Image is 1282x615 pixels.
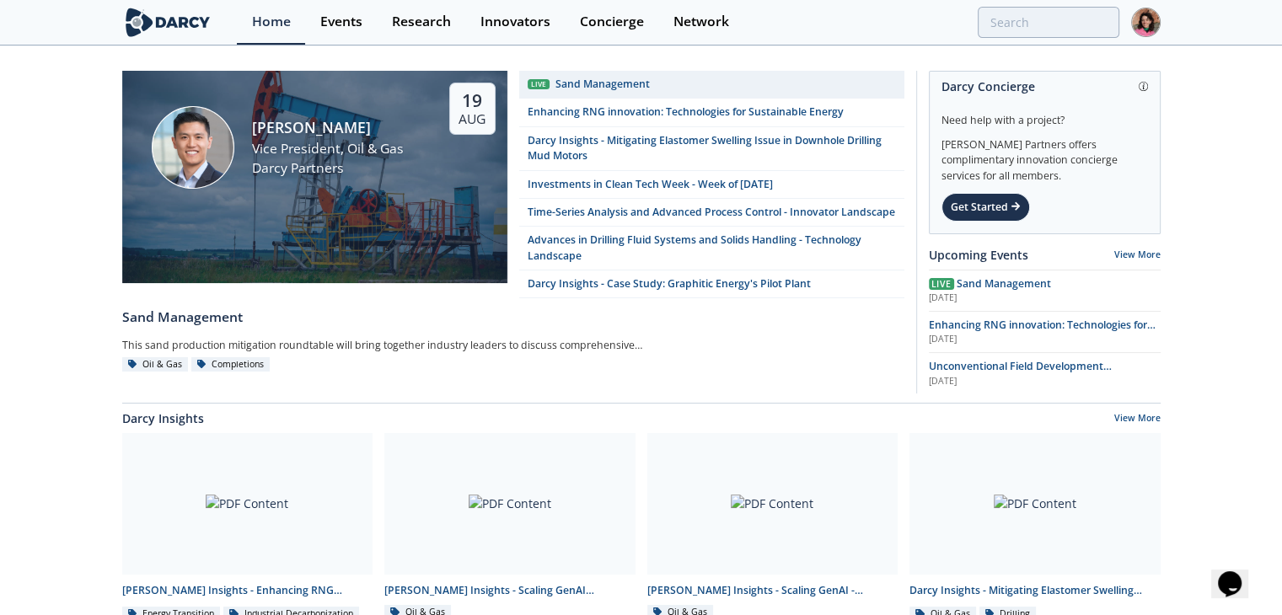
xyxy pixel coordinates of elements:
[519,127,904,171] a: Darcy Insights - Mitigating Elastomer Swelling Issue in Downhole Drilling Mud Motors
[929,291,1161,305] div: [DATE]
[480,15,550,29] div: Innovators
[122,409,204,427] a: Darcy Insights
[122,71,507,298] a: Ron Sasaki [PERSON_NAME] Vice President, Oil & Gas Darcy Partners 19 Aug
[929,276,1161,305] a: Live Sand Management [DATE]
[1114,249,1161,260] a: View More
[580,15,644,29] div: Concierge
[122,307,904,328] div: Sand Management
[459,111,485,128] div: Aug
[647,583,898,598] div: [PERSON_NAME] Insights - Scaling GenAI - Innovator Spotlights
[519,199,904,227] a: Time-Series Analysis and Advanced Process Control - Innovator Landscape
[929,333,1161,346] div: [DATE]
[122,334,689,357] div: This sand production mitigation roundtable will bring together industry leaders to discuss compre...
[957,276,1051,291] span: Sand Management
[191,357,271,372] div: Completions
[941,101,1148,128] div: Need help with a project?
[941,72,1148,101] div: Darcy Concierge
[519,270,904,298] a: Darcy Insights - Case Study: Graphitic Energy's Pilot Plant
[1139,82,1148,91] img: information.svg
[929,359,1161,388] a: Unconventional Field Development Optimization through Geochemical Fingerprinting Technology [DATE]
[519,227,904,270] a: Advances in Drilling Fluid Systems and Solids Handling - Technology Landscape
[252,158,404,179] div: Darcy Partners
[528,79,550,90] div: Live
[122,357,189,372] div: Oil & Gas
[252,116,404,138] div: [PERSON_NAME]
[122,298,904,327] a: Sand Management
[384,583,636,598] div: [PERSON_NAME] Insights - Scaling GenAI Roundtable
[528,104,844,120] div: Enhancing RNG innovation: Technologies for Sustainable Energy
[929,318,1156,347] span: Enhancing RNG innovation: Technologies for Sustainable Energy
[929,375,1161,388] div: [DATE]
[252,139,404,159] div: Vice President, Oil & Gas
[392,15,451,29] div: Research
[1114,412,1161,427] a: View More
[122,583,373,598] div: [PERSON_NAME] Insights - Enhancing RNG innovation
[941,128,1148,184] div: [PERSON_NAME] Partners offers complimentary innovation concierge services for all members.
[252,15,291,29] div: Home
[459,89,485,111] div: 19
[941,193,1030,222] div: Get Started
[1211,548,1265,598] iframe: chat widget
[1131,8,1161,37] img: Profile
[152,106,234,189] img: Ron Sasaki
[673,15,729,29] div: Network
[929,278,954,290] span: Live
[519,99,904,126] a: Enhancing RNG innovation: Technologies for Sustainable Energy
[122,8,214,37] img: logo-wide.svg
[929,318,1161,346] a: Enhancing RNG innovation: Technologies for Sustainable Energy [DATE]
[519,171,904,199] a: Investments in Clean Tech Week - Week of [DATE]
[929,359,1112,404] span: Unconventional Field Development Optimization through Geochemical Fingerprinting Technology
[519,71,904,99] a: Live Sand Management
[909,583,1161,598] div: Darcy Insights - Mitigating Elastomer Swelling Issue in Downhole Drilling Mud Motors
[320,15,362,29] div: Events
[978,7,1119,38] input: Advanced Search
[555,77,650,92] div: Sand Management
[929,246,1028,264] a: Upcoming Events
